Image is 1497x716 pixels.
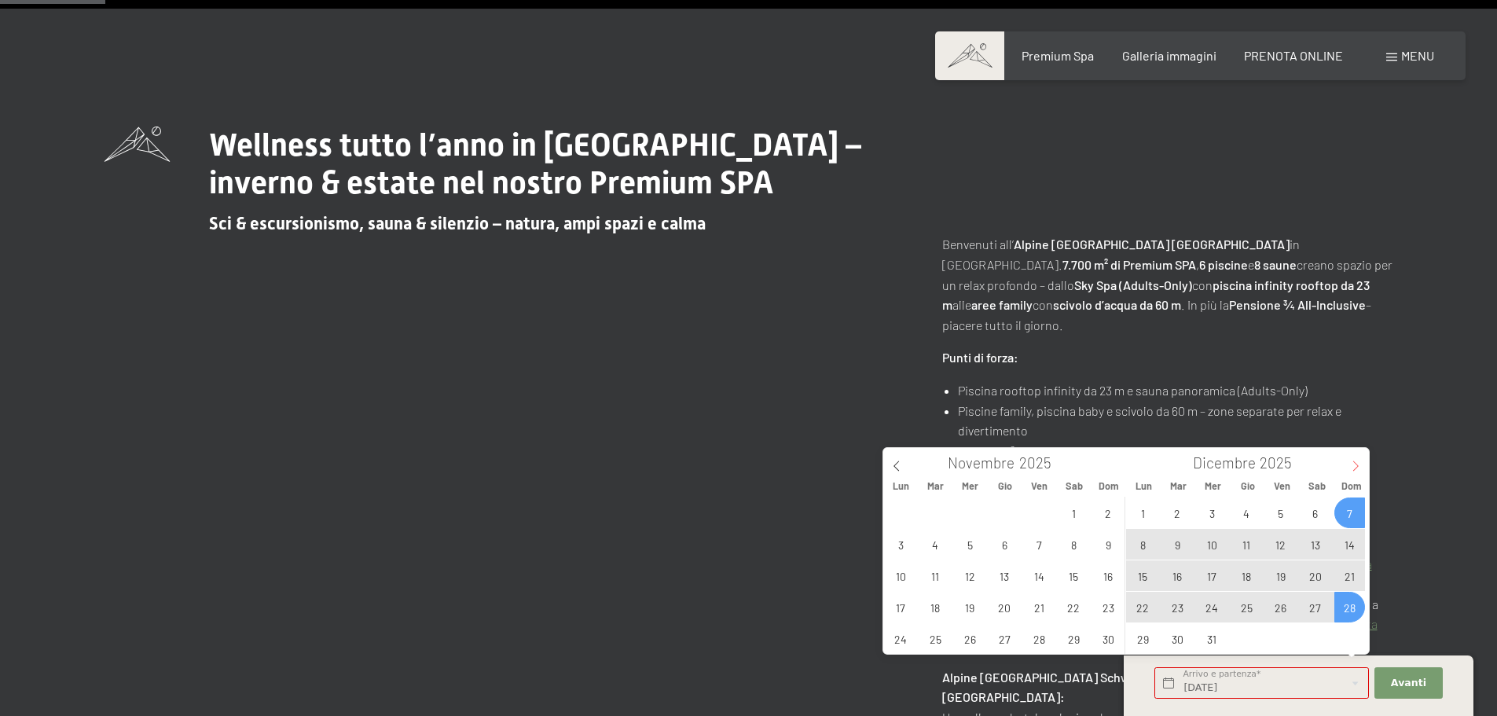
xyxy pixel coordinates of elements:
span: Mar [1161,481,1195,491]
p: Benvenuti all’ in [GEOGRAPHIC_DATA]. , e creano spazio per un relax profondo – dallo con alle con... [942,234,1393,335]
span: Novembre 25, 2025 [920,623,951,654]
span: Dicembre 31, 2025 [1197,623,1227,654]
strong: 8 saune [1254,257,1297,272]
span: Novembre 15, 2025 [1059,560,1089,591]
span: Dicembre 26, 2025 [1265,592,1296,622]
span: Dicembre 13, 2025 [1300,529,1330,560]
span: Novembre 22, 2025 [1059,592,1089,622]
a: PRENOTA ONLINE [1244,48,1343,63]
span: Sab [1300,481,1334,491]
span: Novembre 11, 2025 [920,560,951,591]
span: Gio [1231,481,1265,491]
span: Mar [918,481,952,491]
span: Sab [1057,481,1092,491]
strong: Punti di forza: [942,350,1018,365]
span: Novembre 20, 2025 [989,592,1020,622]
strong: Sky Spa (Adults-Only) [1074,277,1192,292]
span: Dicembre 11, 2025 [1231,529,1262,560]
span: Dicembre 2, 2025 [1162,498,1193,528]
span: Novembre 12, 2025 [955,560,985,591]
span: Dicembre 28, 2025 [1334,592,1365,622]
span: Novembre 14, 2025 [1024,560,1055,591]
li: Piscine family, piscina baby e scivolo da 60 m – zone separate per relax e divertimento [958,401,1392,441]
span: Novembre 8, 2025 [1059,529,1089,560]
span: Dicembre 10, 2025 [1197,529,1227,560]
span: Novembre 1, 2025 [1059,498,1089,528]
span: Avanti [1391,676,1426,690]
span: Mer [953,481,988,491]
span: Novembre 19, 2025 [955,592,985,622]
li: Pensione ¾ All-Inclusive con bibite analcoliche, caffè e tè dal buffet [958,441,1392,461]
span: Dicembre 18, 2025 [1231,560,1262,591]
strong: Alpine [GEOGRAPHIC_DATA] Schwarzenstein in [GEOGRAPHIC_DATA] – [GEOGRAPHIC_DATA]: [942,670,1330,705]
span: Novembre 10, 2025 [886,560,916,591]
span: Novembre 6, 2025 [989,529,1020,560]
span: Dicembre 30, 2025 [1162,623,1193,654]
span: Sci & escursionismo, sauna & silenzio – natura, ampi spazi e calma [209,214,706,233]
span: Lun [883,481,918,491]
span: Dom [1092,481,1126,491]
span: Dicembre 5, 2025 [1265,498,1296,528]
span: Lun [1126,481,1161,491]
span: Ven [1022,481,1057,491]
span: Novembre 23, 2025 [1093,592,1124,622]
strong: aree family [971,297,1033,312]
span: Dicembre 15, 2025 [1128,560,1158,591]
span: Novembre 7, 2025 [1024,529,1055,560]
span: Dicembre 22, 2025 [1128,592,1158,622]
strong: Alpine [GEOGRAPHIC_DATA] [GEOGRAPHIC_DATA] [1014,237,1290,252]
input: Year [1256,453,1308,472]
span: Novembre 4, 2025 [920,529,951,560]
span: Dicembre 21, 2025 [1334,560,1365,591]
span: Ven [1265,481,1300,491]
span: Novembre 27, 2025 [989,623,1020,654]
span: Dicembre 20, 2025 [1300,560,1330,591]
strong: scivolo d’acqua da 60 m [1053,297,1181,312]
span: Dicembre 14, 2025 [1334,529,1365,560]
span: Gio [988,481,1022,491]
span: Dicembre 29, 2025 [1128,623,1158,654]
span: Novembre 17, 2025 [886,592,916,622]
span: Dicembre 8, 2025 [1128,529,1158,560]
span: Premium Spa [1022,48,1094,63]
span: Novembre 3, 2025 [886,529,916,560]
span: Dicembre 23, 2025 [1162,592,1193,622]
span: Menu [1401,48,1434,63]
span: Dicembre 3, 2025 [1197,498,1227,528]
a: Galleria immagini [1122,48,1216,63]
span: Novembre 2, 2025 [1093,498,1124,528]
span: Dicembre 27, 2025 [1300,592,1330,622]
span: Dicembre [1193,456,1256,471]
span: Novembre 13, 2025 [989,560,1020,591]
span: Dicembre 12, 2025 [1265,529,1296,560]
span: Dicembre 17, 2025 [1197,560,1227,591]
span: Novembre 5, 2025 [955,529,985,560]
span: Dicembre 4, 2025 [1231,498,1262,528]
span: Dom [1334,481,1369,491]
span: Dicembre 19, 2025 [1265,560,1296,591]
span: Novembre 30, 2025 [1093,623,1124,654]
strong: 6 piscine [1199,257,1248,272]
span: Novembre 9, 2025 [1093,529,1124,560]
strong: Pensione ¾ All-Inclusive [1229,297,1366,312]
span: Mer [1196,481,1231,491]
span: Novembre 18, 2025 [920,592,951,622]
span: Novembre [948,456,1015,471]
input: Year [1015,453,1066,472]
span: Dicembre 6, 2025 [1300,498,1330,528]
span: Dicembre 16, 2025 [1162,560,1193,591]
span: Novembre 26, 2025 [955,623,985,654]
span: Novembre 21, 2025 [1024,592,1055,622]
span: Dicembre 24, 2025 [1197,592,1227,622]
span: Novembre 24, 2025 [886,623,916,654]
span: Novembre 28, 2025 [1024,623,1055,654]
span: Dicembre 25, 2025 [1231,592,1262,622]
span: Dicembre 7, 2025 [1334,498,1365,528]
strong: 7.700 m² di Premium SPA [1062,257,1196,272]
span: Wellness tutto l’anno in [GEOGRAPHIC_DATA] – inverno & estate nel nostro Premium SPA [209,127,861,201]
span: Dicembre 9, 2025 [1162,529,1193,560]
span: Dicembre 1, 2025 [1128,498,1158,528]
button: Avanti [1374,667,1442,699]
